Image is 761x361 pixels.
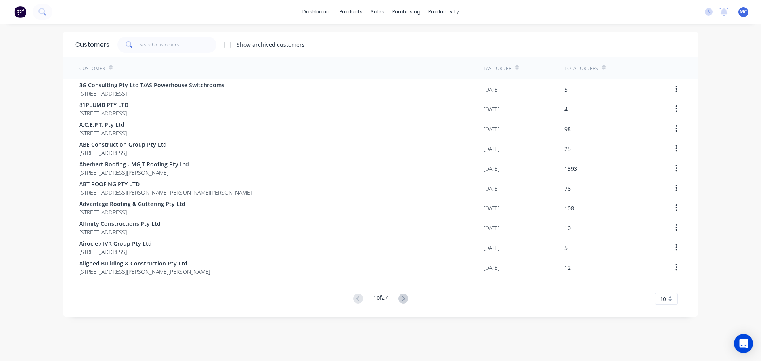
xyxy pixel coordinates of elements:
[79,188,252,197] span: [STREET_ADDRESS][PERSON_NAME][PERSON_NAME][PERSON_NAME]
[79,168,189,177] span: [STREET_ADDRESS][PERSON_NAME]
[79,160,189,168] span: Aberhart Roofing - MGJT Roofing Pty Ltd
[79,81,224,89] span: 3G Consulting Pty Ltd T/AS Powerhouse Switchrooms
[79,259,210,267] span: Aligned Building & Construction Pty Ltd
[336,6,367,18] div: products
[484,204,499,212] div: [DATE]
[79,180,252,188] span: ABT ROOFING PTY LTD
[79,140,167,149] span: ABE Construction Group Pty Ltd
[564,145,571,153] div: 25
[79,101,128,109] span: 81PLUMB PTY LTD
[564,224,571,232] div: 10
[740,8,747,15] span: MC
[564,204,574,212] div: 108
[564,85,568,94] div: 5
[79,208,185,216] span: [STREET_ADDRESS]
[79,267,210,276] span: [STREET_ADDRESS][PERSON_NAME][PERSON_NAME]
[564,184,571,193] div: 78
[484,184,499,193] div: [DATE]
[75,40,109,50] div: Customers
[79,239,152,248] span: Airocle / IVR Group Pty Ltd
[484,105,499,113] div: [DATE]
[564,244,568,252] div: 5
[79,149,167,157] span: [STREET_ADDRESS]
[734,334,753,353] div: Open Intercom Messenger
[424,6,463,18] div: productivity
[79,200,185,208] span: Advantage Roofing & Guttering Pty Ltd
[484,125,499,133] div: [DATE]
[564,105,568,113] div: 4
[79,120,127,129] span: A.C.E.P.T. Pty Ltd
[484,224,499,232] div: [DATE]
[79,228,161,236] span: [STREET_ADDRESS]
[564,264,571,272] div: 12
[484,244,499,252] div: [DATE]
[79,109,128,117] span: [STREET_ADDRESS]
[564,164,577,173] div: 1393
[564,65,598,72] div: Total Orders
[484,85,499,94] div: [DATE]
[79,89,224,97] span: [STREET_ADDRESS]
[14,6,26,18] img: Factory
[79,248,152,256] span: [STREET_ADDRESS]
[79,65,105,72] div: Customer
[484,264,499,272] div: [DATE]
[484,164,499,173] div: [DATE]
[484,145,499,153] div: [DATE]
[79,220,161,228] span: Affinity Constructions Pty Ltd
[660,295,666,303] span: 10
[564,125,571,133] div: 98
[237,40,305,49] div: Show archived customers
[388,6,424,18] div: purchasing
[79,129,127,137] span: [STREET_ADDRESS]
[140,37,217,53] input: Search customers...
[373,293,388,305] div: 1 of 27
[367,6,388,18] div: sales
[484,65,511,72] div: Last Order
[298,6,336,18] a: dashboard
